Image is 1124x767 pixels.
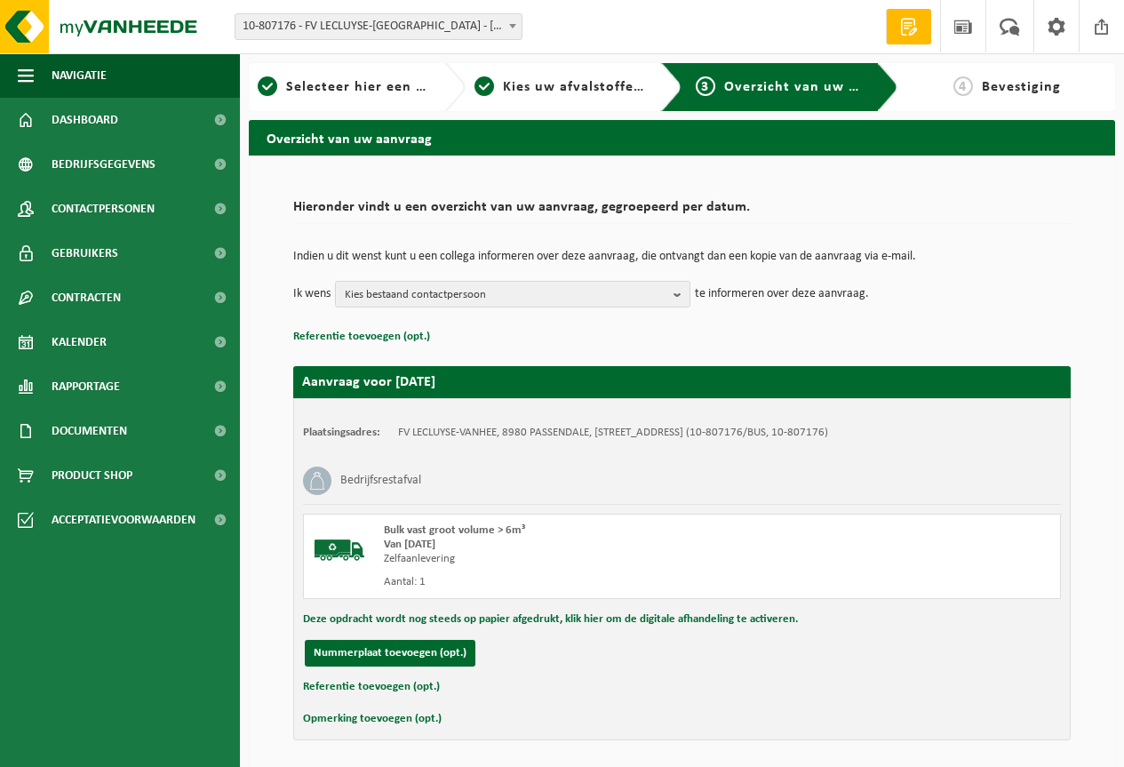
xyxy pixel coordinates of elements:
[313,523,366,577] img: BL-SO-LV.png
[384,524,525,536] span: Bulk vast groot volume > 6m³
[384,539,435,550] strong: Van [DATE]
[52,187,155,231] span: Contactpersonen
[398,426,828,440] td: FV LECLUYSE-VANHEE, 8980 PASSENDALE, [STREET_ADDRESS] (10-807176/BUS, 10-807176)
[696,76,715,96] span: 3
[52,98,118,142] span: Dashboard
[302,375,435,389] strong: Aanvraag voor [DATE]
[286,80,478,94] span: Selecteer hier een vestiging
[52,231,118,276] span: Gebruikers
[52,142,155,187] span: Bedrijfsgegevens
[235,13,522,40] span: 10-807176 - FV LECLUYSE-VANHEE - PASSENDALE
[52,276,121,320] span: Contracten
[303,608,798,631] button: Deze opdracht wordt nog steeds op papier afgedrukt, klik hier om de digitale afhandeling te activ...
[724,80,912,94] span: Overzicht van uw aanvraag
[503,80,747,94] span: Kies uw afvalstoffen en recipiënten
[953,76,973,96] span: 4
[384,552,753,566] div: Zelfaanlevering
[303,675,440,699] button: Referentie toevoegen (opt.)
[52,498,195,542] span: Acceptatievoorwaarden
[345,282,666,308] span: Kies bestaand contactpersoon
[335,281,690,308] button: Kies bestaand contactpersoon
[340,467,421,495] h3: Bedrijfsrestafval
[293,251,1071,263] p: Indien u dit wenst kunt u een collega informeren over deze aanvraag, die ontvangt dan een kopie v...
[303,707,442,731] button: Opmerking toevoegen (opt.)
[52,53,107,98] span: Navigatie
[305,640,475,667] button: Nummerplaat toevoegen (opt.)
[293,281,331,308] p: Ik wens
[235,14,522,39] span: 10-807176 - FV LECLUYSE-VANHEE - PASSENDALE
[52,320,107,364] span: Kalender
[303,427,380,438] strong: Plaatsingsadres:
[384,575,753,589] div: Aantal: 1
[293,325,430,348] button: Referentie toevoegen (opt.)
[52,453,132,498] span: Product Shop
[695,281,869,308] p: te informeren over deze aanvraag.
[52,364,120,409] span: Rapportage
[249,120,1115,155] h2: Overzicht van uw aanvraag
[293,200,1071,224] h2: Hieronder vindt u een overzicht van uw aanvraag, gegroepeerd per datum.
[474,76,647,98] a: 2Kies uw afvalstoffen en recipiënten
[474,76,494,96] span: 2
[982,80,1061,94] span: Bevestiging
[52,409,127,453] span: Documenten
[258,76,277,96] span: 1
[258,76,430,98] a: 1Selecteer hier een vestiging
